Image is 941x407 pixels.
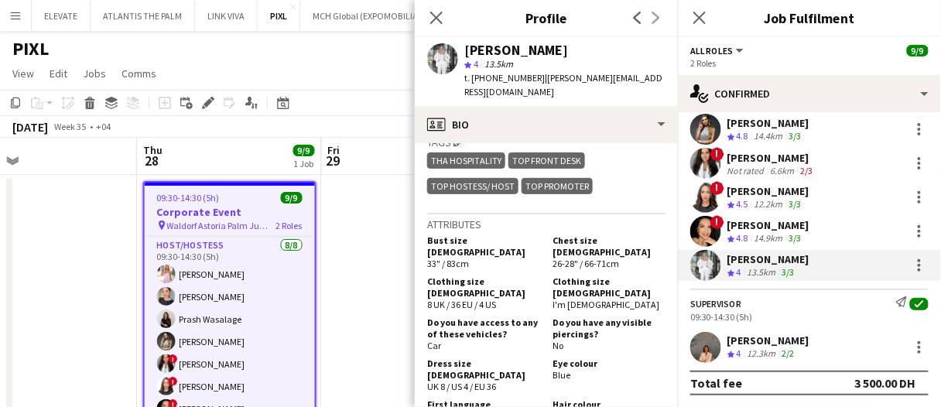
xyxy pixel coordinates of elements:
[50,67,67,80] span: Edit
[43,63,74,84] a: Edit
[77,63,112,84] a: Jobs
[427,381,496,392] span: UK 8 / US 4 / EU 36
[427,234,540,258] h5: Bust size [DEMOGRAPHIC_DATA]
[474,58,478,70] span: 4
[553,275,666,299] h5: Clothing size [DEMOGRAPHIC_DATA]
[678,8,941,28] h3: Job Fulfilment
[427,258,469,269] span: 33" / 83cm
[553,316,666,340] h5: Do you have any visible piercings?
[427,299,496,310] span: 8 UK / 36 EU / 4 US
[690,375,743,391] div: Total fee
[553,340,563,351] span: No
[782,347,795,359] app-skills-label: 2/2
[157,192,220,203] span: 09:30-14:30 (5h)
[737,347,741,359] span: 4
[427,340,441,351] span: Car
[143,143,163,157] span: Thu
[415,106,678,143] div: Bio
[427,316,540,340] h5: Do you have access to any of these vehicles?
[464,72,545,84] span: t. [PHONE_NUMBER]
[737,198,748,210] span: 4.5
[727,252,809,266] div: [PERSON_NAME]
[553,299,659,310] span: I'm [DEMOGRAPHIC_DATA]
[12,67,34,80] span: View
[553,357,666,369] h5: Eye colour
[789,232,802,244] app-skills-label: 3/3
[481,58,516,70] span: 13.5km
[801,165,813,176] app-skills-label: 2/3
[464,43,568,57] div: [PERSON_NAME]
[727,184,809,198] div: [PERSON_NAME]
[328,143,340,157] span: Fri
[737,266,741,278] span: 4
[744,266,779,279] div: 13.5km
[737,130,748,142] span: 4.8
[710,215,724,229] span: !
[121,67,156,80] span: Comms
[751,232,786,245] div: 14.9km
[83,67,106,80] span: Jobs
[789,130,802,142] app-skills-label: 3/3
[427,357,540,381] h5: Dress size [DEMOGRAPHIC_DATA]
[195,1,258,31] button: LINK VIVA
[91,1,195,31] button: ATLANTIS THE PALM
[690,45,734,56] span: All roles
[907,45,929,56] span: 9/9
[258,1,300,31] button: PIXL
[115,63,163,84] a: Comms
[427,275,540,299] h5: Clothing size [DEMOGRAPHIC_DATA]
[427,178,518,194] div: TOP HOSTESS/ HOST
[690,311,929,323] div: 09:30-14:30 (5h)
[553,369,570,381] span: Blue
[727,151,816,165] div: [PERSON_NAME]
[553,258,619,269] span: 26-28" / 66-71cm
[300,1,585,31] button: MCH Global (EXPOMOBILIA MCH GLOBAL ME LIVE MARKETING LLC)
[710,181,724,195] span: !
[415,8,678,28] h3: Profile
[789,198,802,210] app-skills-label: 3/3
[169,354,178,364] span: !
[737,232,748,244] span: 4.8
[294,158,314,169] div: 1 Job
[12,37,49,60] h1: PIXL
[678,75,941,112] div: Confirmed
[464,72,662,97] span: | [PERSON_NAME][EMAIL_ADDRESS][DOMAIN_NAME]
[6,63,40,84] a: View
[710,147,724,161] span: !
[690,45,746,56] button: All roles
[768,165,798,176] div: 6.6km
[51,121,90,132] span: Week 35
[96,121,111,132] div: +04
[12,119,48,135] div: [DATE]
[32,1,91,31] button: ELEVATE
[727,165,768,176] div: Not rated
[427,152,505,169] div: THA HOSPITALITY
[727,333,809,347] div: [PERSON_NAME]
[326,152,340,169] span: 29
[751,198,786,211] div: 12.2km
[744,347,779,361] div: 12.3km
[169,377,178,386] span: !
[276,220,303,231] span: 2 Roles
[855,375,916,391] div: 3 500.00 DH
[690,57,929,69] div: 2 Roles
[167,220,276,231] span: Waldorf Astoria Palm Jumeirah
[141,152,163,169] span: 28
[727,116,809,130] div: [PERSON_NAME]
[782,266,795,278] app-skills-label: 3/3
[281,192,303,203] span: 9/9
[690,298,742,310] div: Supervisor
[145,205,315,219] h3: Corporate Event
[508,152,585,169] div: TOP FRONT DESK
[427,217,666,231] h3: Attributes
[293,145,315,156] span: 9/9
[522,178,593,194] div: TOP PROMOTER
[727,218,809,232] div: [PERSON_NAME]
[751,130,786,143] div: 14.4km
[553,234,666,258] h5: Chest size [DEMOGRAPHIC_DATA]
